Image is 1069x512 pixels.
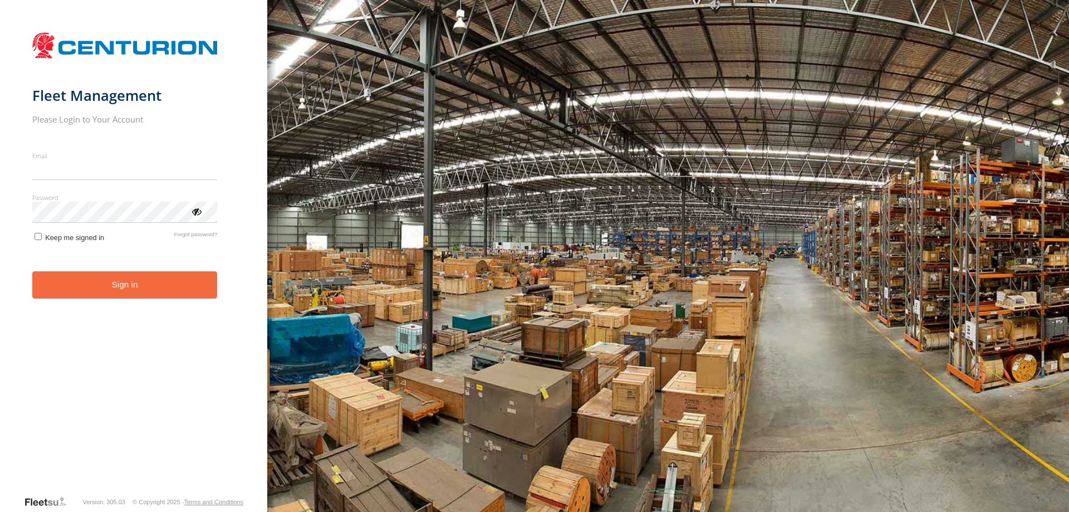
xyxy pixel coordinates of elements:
div: © Copyright 2025 - [133,499,243,505]
span: Keep me signed in [45,233,104,242]
h1: Fleet Management [32,86,218,105]
button: Sign in [32,271,218,299]
a: Visit our Website [24,496,75,508]
img: Centurion Transport [32,31,218,60]
input: Keep me signed in [35,233,42,240]
h2: Please Login to Your Account [32,114,218,125]
div: ViewPassword [190,206,202,217]
div: Version: 305.03 [83,499,125,505]
form: main [32,27,236,495]
a: Terms and Conditions [184,499,243,505]
label: Password [32,193,218,202]
label: Email [32,152,218,160]
a: Forgot password? [174,231,218,242]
